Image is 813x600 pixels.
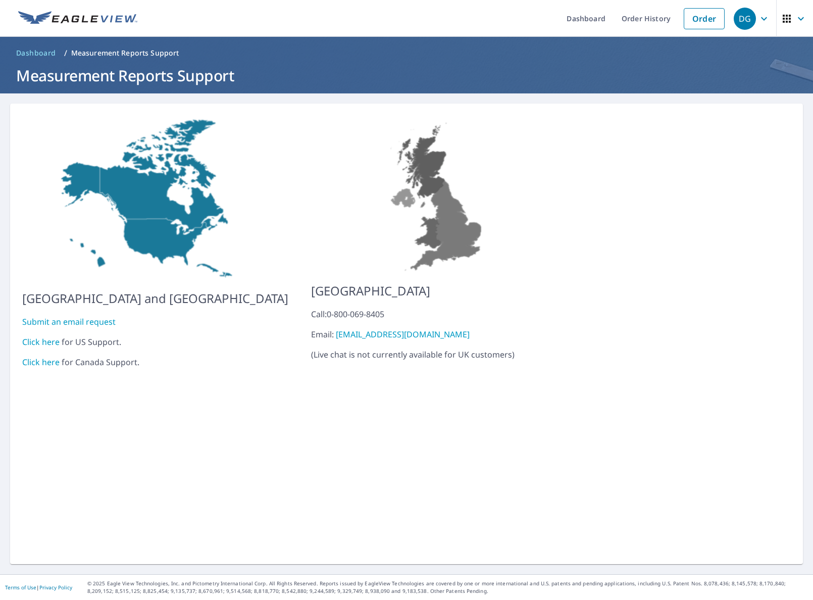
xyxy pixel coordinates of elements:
[5,584,36,591] a: Terms of Use
[311,308,565,361] p: ( Live chat is not currently available for UK customers )
[22,116,288,281] img: US-MAP
[5,584,72,590] p: |
[18,11,137,26] img: EV Logo
[71,48,179,58] p: Measurement Reports Support
[311,328,565,340] div: Email:
[734,8,756,30] div: DG
[22,336,60,347] a: Click here
[16,48,56,58] span: Dashboard
[311,282,565,300] p: [GEOGRAPHIC_DATA]
[311,116,565,274] img: US-MAP
[22,357,60,368] a: Click here
[22,336,288,348] div: for US Support.
[684,8,725,29] a: Order
[311,308,565,320] div: Call: 0-800-069-8405
[336,329,470,340] a: [EMAIL_ADDRESS][DOMAIN_NAME]
[12,45,60,61] a: Dashboard
[22,289,288,308] p: [GEOGRAPHIC_DATA] and [GEOGRAPHIC_DATA]
[87,580,808,595] p: © 2025 Eagle View Technologies, Inc. and Pictometry International Corp. All Rights Reserved. Repo...
[64,47,67,59] li: /
[12,45,801,61] nav: breadcrumb
[12,65,801,86] h1: Measurement Reports Support
[22,356,288,368] div: for Canada Support.
[39,584,72,591] a: Privacy Policy
[22,316,116,327] a: Submit an email request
